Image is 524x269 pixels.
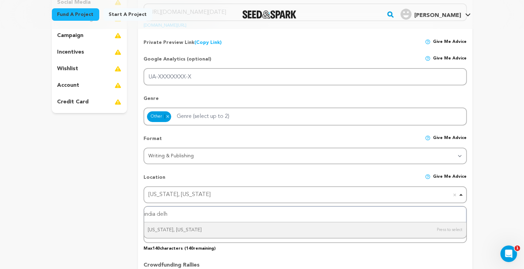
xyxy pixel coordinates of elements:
[186,247,193,251] span: 140
[52,63,127,74] button: wishlist
[144,135,162,148] p: Format
[500,245,517,262] iframe: Intercom live chat
[433,135,467,148] span: Give me advice
[401,9,461,20] div: gargi a.'s Profile
[52,80,127,91] button: account
[147,111,171,122] div: Other
[153,247,160,251] span: 140
[399,7,472,20] a: gargi a.'s Profile
[144,95,467,108] p: Genre
[57,81,80,90] p: account
[52,8,99,21] a: Fund a project
[515,245,520,251] span: 1
[114,98,121,106] img: warning-full.svg
[433,174,467,186] span: Give me advice
[194,40,222,45] a: (Copy Link)
[433,56,467,68] span: Give me advice
[57,48,84,56] p: incentives
[425,56,431,61] img: help-circle.svg
[425,39,431,45] img: help-circle.svg
[52,30,127,41] button: campaign
[144,56,211,68] p: Google Analytics (optional)
[144,243,467,251] p: Max characters ( remaining)
[114,48,121,56] img: warning-full.svg
[414,13,461,18] span: [PERSON_NAME]
[114,81,121,90] img: warning-full.svg
[399,7,472,22] span: gargi a.'s Profile
[114,65,121,73] img: warning-full.svg
[52,96,127,108] button: credit card
[242,10,297,19] a: Seed&Spark Homepage
[57,98,89,106] p: credit card
[144,39,222,46] p: Private Preview Link
[103,8,153,21] a: Start a project
[165,114,171,119] button: Remove item: 7413
[451,192,458,198] button: Remove item: Indiana, Pennsylvania
[114,31,121,40] img: warning-full.svg
[401,9,412,20] img: user.png
[57,31,84,40] p: campaign
[57,65,79,73] p: wishlist
[144,68,467,86] input: UA-XXXXXXXX-X
[242,10,297,19] img: Seed&Spark Logo Dark Mode
[425,135,431,141] img: help-circle.svg
[144,174,165,186] p: Location
[52,47,127,58] button: incentives
[433,39,467,46] span: Give me advice
[148,190,458,200] div: [US_STATE], [US_STATE]
[173,110,244,121] input: Genre (select up to 2)
[144,222,466,238] div: [US_STATE], [US_STATE]
[425,174,431,179] img: help-circle.svg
